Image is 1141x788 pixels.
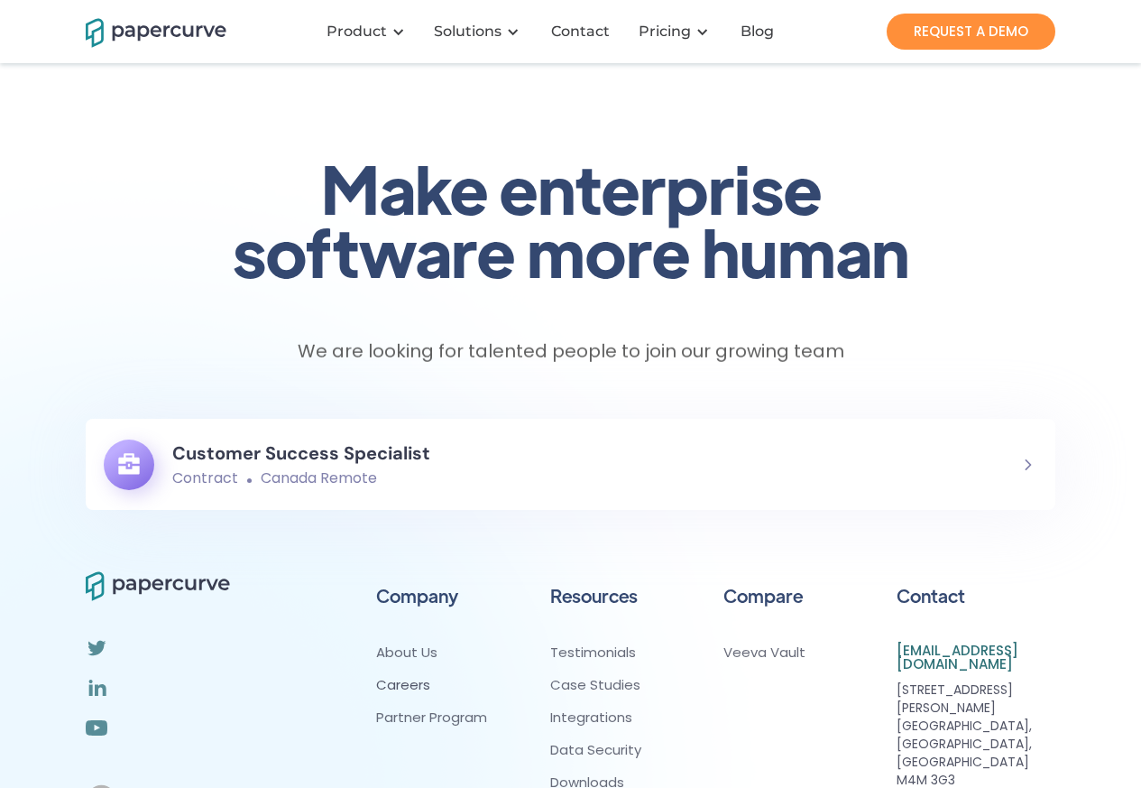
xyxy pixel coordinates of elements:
a: About Us [376,644,487,662]
h6: Contact [897,579,965,612]
h6: Company [376,579,458,612]
a: Testimonials [550,644,636,662]
a: Case Studies [550,676,640,694]
h1: Make enterprise software more human [210,156,932,283]
a: REQUEST A DEMO [887,14,1055,50]
p: We are looking for talented people to join our growing team [246,336,896,375]
a: home [86,15,203,47]
a: Data Security [550,741,641,759]
div: Contract [172,469,238,487]
div: Product [327,23,387,41]
h6: Compare [723,579,803,612]
h6: Resources [550,579,638,612]
div: Solutions [434,23,501,41]
div: Solutions [423,5,538,59]
a: Customer Success SpecialistContractCanada Remote [86,419,1055,510]
a: Veeva Vault [723,644,805,662]
div: Product [316,5,423,59]
a: Contact [538,23,628,41]
a: Partner Program [376,709,487,727]
div: Contact [551,23,610,41]
a: Blog [727,23,792,41]
h6: Customer Success Specialist [172,437,430,469]
a: [EMAIL_ADDRESS][DOMAIN_NAME] [897,644,1055,671]
div: Pricing [628,5,727,59]
a: Careers [376,676,487,694]
a: Pricing [639,23,691,41]
div: Canada Remote [261,469,377,487]
div: Blog [741,23,774,41]
a: Integrations [550,709,632,727]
